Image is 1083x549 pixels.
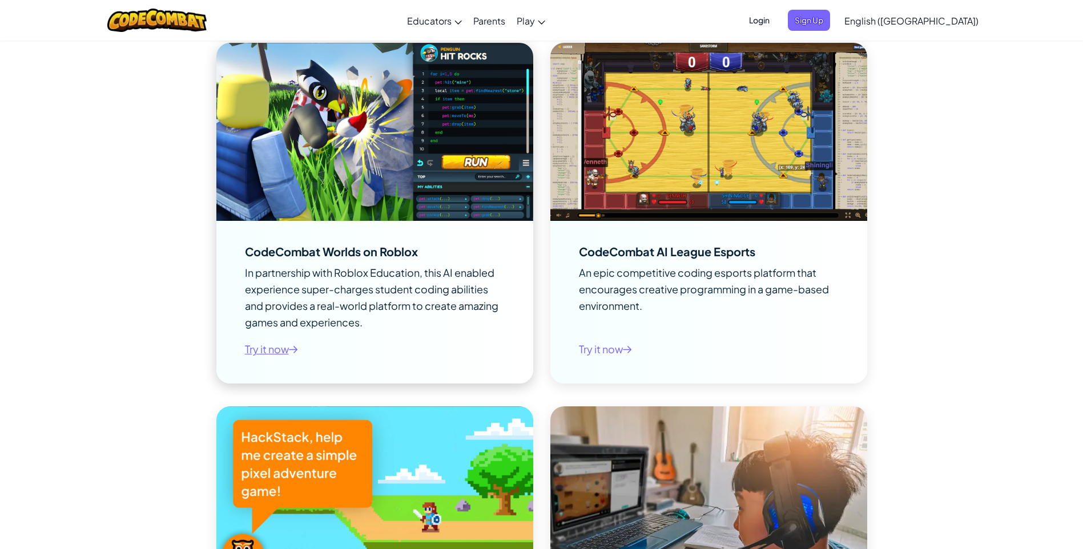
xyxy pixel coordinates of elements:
[844,15,979,27] span: English ([GEOGRAPHIC_DATA])
[579,341,632,357] a: Try it now
[245,341,298,357] a: Try it now
[579,266,829,312] span: An epic competitive coding esports platform that encourages creative programming in a game-based ...
[407,15,452,27] span: Educators
[245,266,498,329] span: In partnership with Roblox Education, this AI enabled experience super-charges student coding abi...
[550,43,867,384] a: Image to illustrate CodeCombat AI League Esports CodeCombat AI League Esports An epic competitive...
[245,246,418,257] div: CodeCombat Worlds on Roblox
[550,43,867,221] img: Image to illustrate CodeCombat AI League Esports
[579,337,632,361] button: Try it now
[245,337,298,361] button: Try it now
[788,10,830,31] button: Sign Up
[216,43,533,221] img: Image to illustrate CodeCombat Worlds on Roblox
[517,15,535,27] span: Play
[839,5,984,36] a: English ([GEOGRAPHIC_DATA])
[216,43,533,384] a: Image to illustrate CodeCombat Worlds on Roblox CodeCombat Worlds on Roblox In partnership with R...
[468,5,511,36] a: Parents
[579,246,755,257] div: CodeCombat AI League Esports
[511,5,551,36] a: Play
[742,10,776,31] button: Login
[107,9,207,32] img: CodeCombat logo
[401,5,468,36] a: Educators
